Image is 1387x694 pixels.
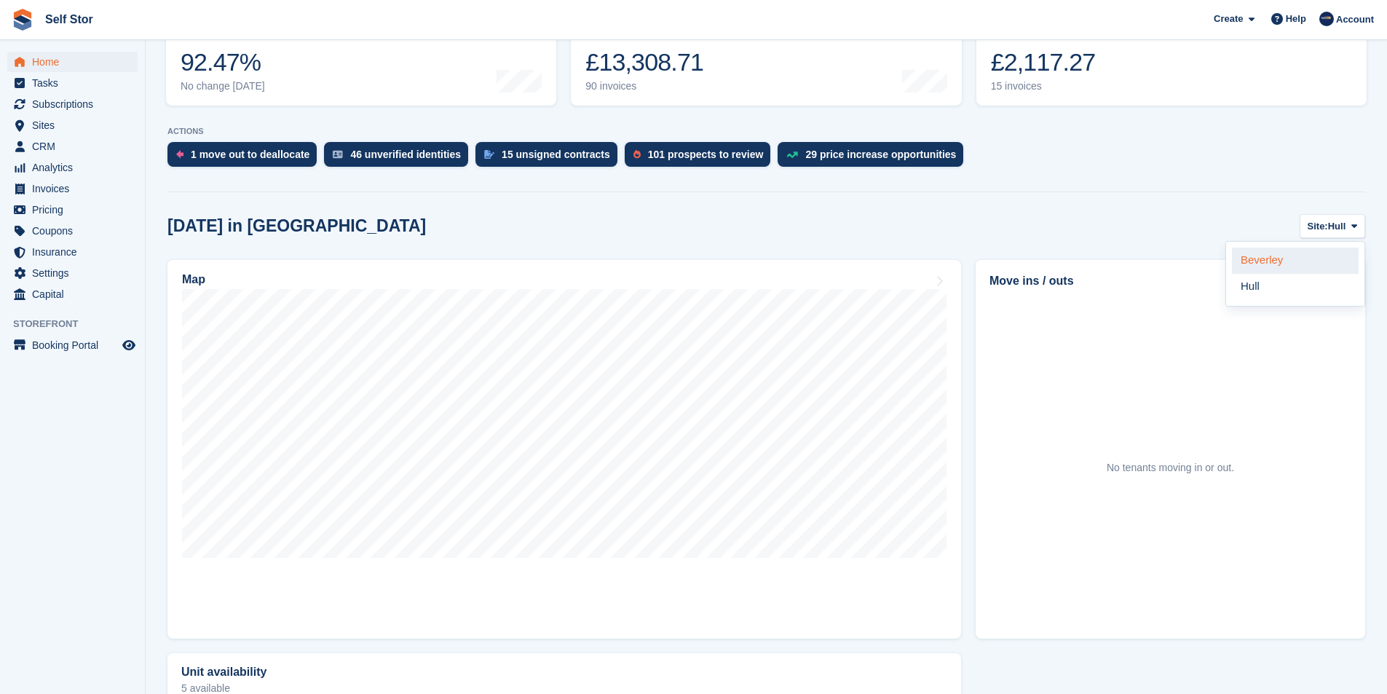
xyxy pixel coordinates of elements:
[1232,274,1359,300] a: Hull
[805,149,956,160] div: 29 price increase opportunities
[502,149,610,160] div: 15 unsigned contracts
[39,7,99,31] a: Self Stor
[571,13,961,106] a: Month-to-date sales £13,308.71 90 invoices
[1214,12,1243,26] span: Create
[32,136,119,157] span: CRM
[7,242,138,262] a: menu
[191,149,309,160] div: 1 move out to deallocate
[991,80,1096,92] div: 15 invoices
[333,150,343,159] img: verify_identity-adf6edd0f0f0b5bbfe63781bf79b02c33cf7c696d77639b501bdc392416b5a36.svg
[1319,12,1334,26] img: Chris Rice
[181,47,265,77] div: 92.47%
[648,149,764,160] div: 101 prospects to review
[475,142,625,174] a: 15 unsigned contracts
[7,200,138,220] a: menu
[32,178,119,199] span: Invoices
[324,142,475,174] a: 46 unverified identities
[181,683,947,693] p: 5 available
[182,273,205,286] h2: Map
[7,94,138,114] a: menu
[167,127,1365,136] p: ACTIONS
[12,9,33,31] img: stora-icon-8386f47178a22dfd0bd8f6a31ec36ba5ce8667c1dd55bd0f319d3a0aa187defe.svg
[167,142,324,174] a: 1 move out to deallocate
[1107,460,1234,476] div: No tenants moving in or out.
[32,73,119,93] span: Tasks
[1286,12,1306,26] span: Help
[13,317,145,331] span: Storefront
[32,200,119,220] span: Pricing
[7,263,138,283] a: menu
[32,221,119,241] span: Coupons
[989,272,1351,290] h2: Move ins / outs
[7,284,138,304] a: menu
[32,335,119,355] span: Booking Portal
[585,47,703,77] div: £13,308.71
[181,666,266,679] h2: Unit availability
[32,52,119,72] span: Home
[32,242,119,262] span: Insurance
[120,336,138,354] a: Preview store
[166,13,556,106] a: Occupancy 92.47% No change [DATE]
[7,221,138,241] a: menu
[786,151,798,158] img: price_increase_opportunities-93ffe204e8149a01c8c9dc8f82e8f89637d9d84a8eef4429ea346261dce0b2c0.svg
[7,115,138,135] a: menu
[176,150,183,159] img: move_outs_to_deallocate_icon-f764333ba52eb49d3ac5e1228854f67142a1ed5810a6f6cc68b1a99e826820c5.svg
[1336,12,1374,27] span: Account
[32,157,119,178] span: Analytics
[585,80,703,92] div: 90 invoices
[350,149,461,160] div: 46 unverified identities
[625,142,778,174] a: 101 prospects to review
[7,335,138,355] a: menu
[32,94,119,114] span: Subscriptions
[7,136,138,157] a: menu
[32,263,119,283] span: Settings
[633,150,641,159] img: prospect-51fa495bee0391a8d652442698ab0144808aea92771e9ea1ae160a38d050c398.svg
[181,80,265,92] div: No change [DATE]
[1328,219,1346,234] span: Hull
[32,115,119,135] span: Sites
[991,47,1096,77] div: £2,117.27
[7,73,138,93] a: menu
[778,142,971,174] a: 29 price increase opportunities
[1300,214,1365,238] button: Site: Hull
[7,157,138,178] a: menu
[167,216,426,236] h2: [DATE] in [GEOGRAPHIC_DATA]
[976,13,1367,106] a: Awaiting payment £2,117.27 15 invoices
[1308,219,1328,234] span: Site:
[484,150,494,159] img: contract_signature_icon-13c848040528278c33f63329250d36e43548de30e8caae1d1a13099fd9432cc5.svg
[7,178,138,199] a: menu
[7,52,138,72] a: menu
[32,284,119,304] span: Capital
[1232,248,1359,274] a: Beverley
[167,260,961,639] a: Map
